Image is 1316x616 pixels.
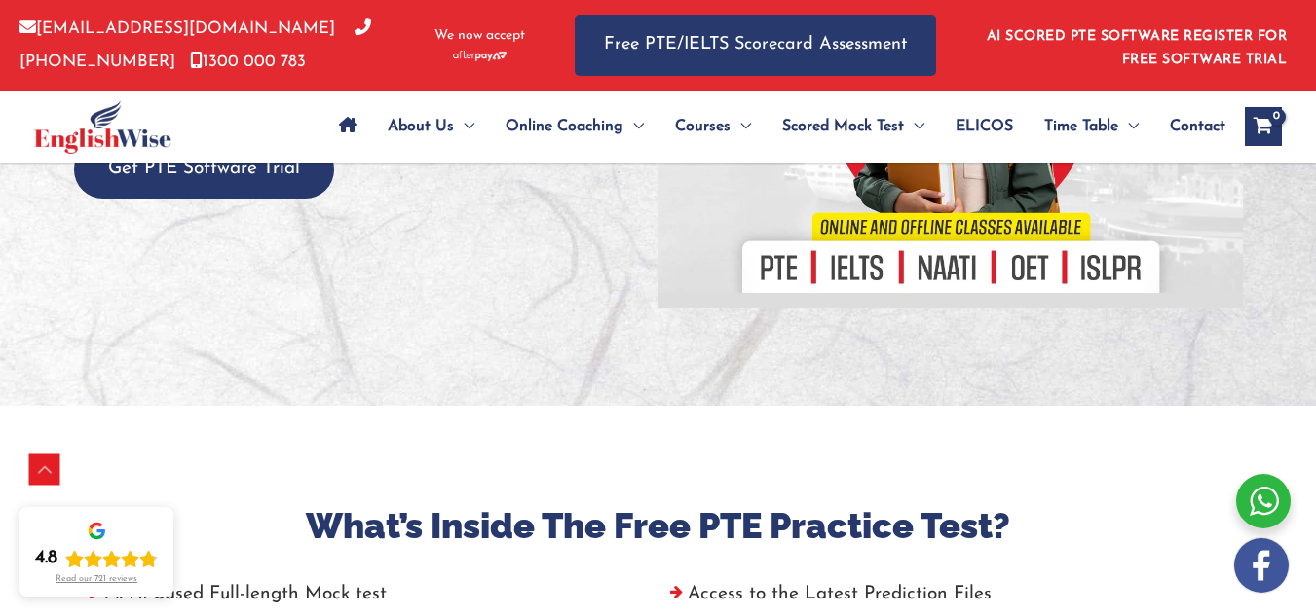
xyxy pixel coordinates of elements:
span: Menu Toggle [731,92,751,161]
span: Menu Toggle [904,92,924,161]
span: Online Coaching [506,92,623,161]
a: Time TableMenu Toggle [1029,92,1154,161]
img: cropped-ew-logo [34,100,171,154]
h2: What’s Inside The Free PTE Practice Test? [74,503,1243,549]
div: Rating: 4.8 out of 5 [35,547,158,570]
a: About UsMenu Toggle [372,92,490,161]
a: [PHONE_NUMBER] [19,20,371,69]
a: View Shopping Cart, empty [1245,107,1282,146]
nav: Site Navigation: Main Menu [323,92,1225,161]
a: Contact [1154,92,1225,161]
span: Scored Mock Test [782,92,904,161]
div: 4.8 [35,547,57,570]
span: Contact [1170,92,1225,161]
img: white-facebook.png [1234,538,1289,593]
img: Afterpay-Logo [453,51,507,61]
a: Scored Mock TestMenu Toggle [767,92,940,161]
a: Online CoachingMenu Toggle [490,92,659,161]
span: About Us [388,92,454,161]
span: ELICOS [956,92,1013,161]
span: Courses [675,92,731,161]
a: 1300 000 783 [190,54,306,70]
button: Get PTE Software Trial [74,141,334,199]
a: CoursesMenu Toggle [659,92,767,161]
span: Menu Toggle [623,92,644,161]
a: [EMAIL_ADDRESS][DOMAIN_NAME] [19,20,335,37]
a: AI SCORED PTE SOFTWARE REGISTER FOR FREE SOFTWARE TRIAL [987,29,1288,67]
span: Time Table [1044,92,1118,161]
span: We now accept [434,26,525,46]
a: Get PTE Software Trial [74,160,334,178]
a: Free PTE/IELTS Scorecard Assessment [575,15,936,76]
span: Menu Toggle [454,92,474,161]
div: Read our 721 reviews [56,574,137,585]
span: Menu Toggle [1118,92,1139,161]
a: ELICOS [940,92,1029,161]
aside: Header Widget 1 [975,14,1297,77]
